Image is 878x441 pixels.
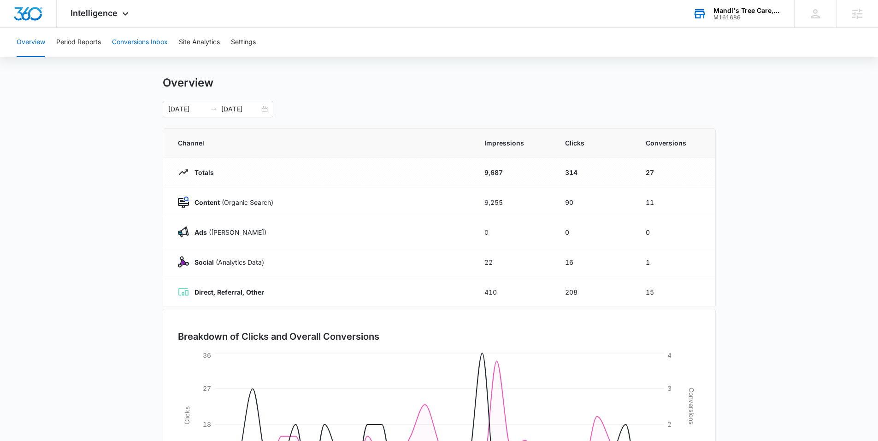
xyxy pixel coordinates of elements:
[56,28,101,57] button: Period Reports
[112,28,168,57] button: Conversions Inbox
[178,226,189,238] img: Ads
[231,28,256,57] button: Settings
[473,277,554,307] td: 410
[667,351,672,359] tspan: 4
[221,104,259,114] input: End date
[178,197,189,208] img: Content
[554,247,635,277] td: 16
[635,247,715,277] td: 1
[203,384,211,392] tspan: 27
[203,351,211,359] tspan: 36
[178,256,189,267] img: Social
[635,217,715,247] td: 0
[635,277,715,307] td: 15
[646,138,701,148] span: Conversions
[484,138,543,148] span: Impressions
[667,384,672,392] tspan: 3
[189,257,264,267] p: (Analytics Data)
[194,198,220,206] strong: Content
[473,217,554,247] td: 0
[163,76,213,90] h1: Overview
[71,8,118,18] span: Intelligence
[713,7,781,14] div: account name
[210,105,218,113] span: swap-right
[554,217,635,247] td: 0
[554,157,635,187] td: 314
[565,138,624,148] span: Clicks
[179,28,220,57] button: Site Analytics
[189,227,266,237] p: ([PERSON_NAME])
[688,388,695,424] tspan: Conversions
[473,157,554,187] td: 9,687
[554,187,635,217] td: 90
[178,138,462,148] span: Channel
[17,28,45,57] button: Overview
[667,420,672,428] tspan: 2
[554,277,635,307] td: 208
[194,288,264,296] strong: Direct, Referral, Other
[194,258,214,266] strong: Social
[713,14,781,21] div: account id
[189,168,214,177] p: Totals
[473,187,554,217] td: 9,255
[183,406,190,424] tspan: Clicks
[189,197,273,207] p: (Organic Search)
[210,105,218,113] span: to
[178,330,379,343] h3: Breakdown of Clicks and Overall Conversions
[168,104,206,114] input: Start date
[635,187,715,217] td: 11
[473,247,554,277] td: 22
[194,228,207,236] strong: Ads
[635,157,715,187] td: 27
[203,420,211,428] tspan: 18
